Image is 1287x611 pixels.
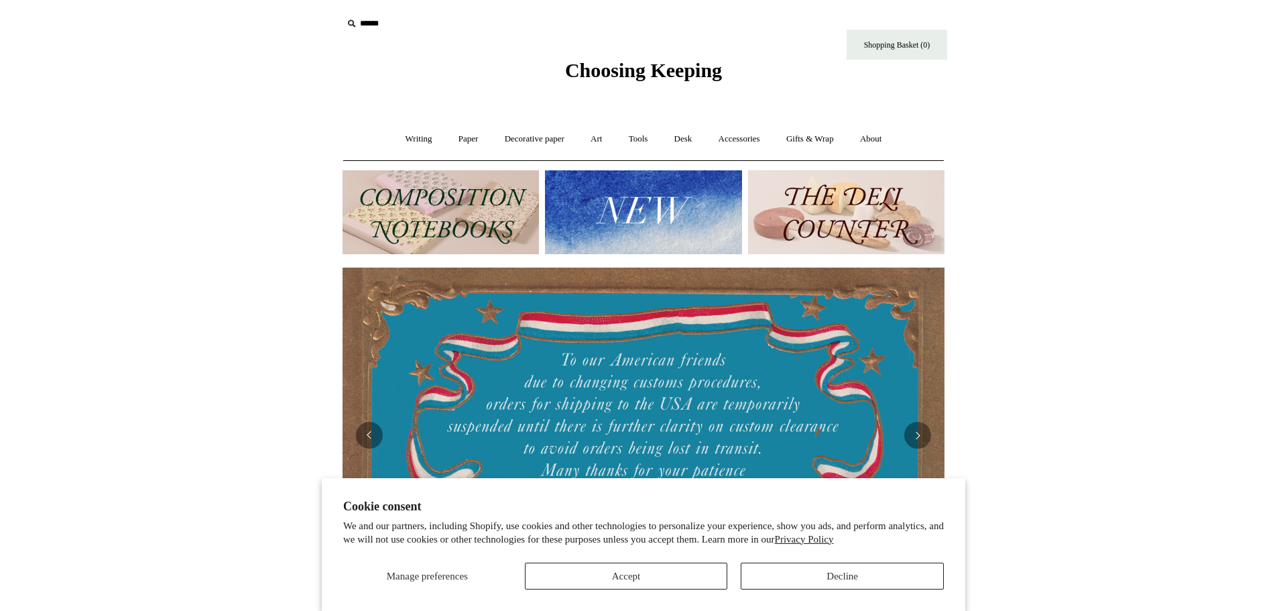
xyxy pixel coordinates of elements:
[847,30,947,60] a: Shopping Basket (0)
[565,70,722,79] a: Choosing Keeping
[617,121,660,157] a: Tools
[343,563,511,590] button: Manage preferences
[578,121,614,157] a: Art
[393,121,444,157] a: Writing
[565,59,722,81] span: Choosing Keeping
[662,121,704,157] a: Desk
[904,422,931,449] button: Next
[748,170,944,254] img: The Deli Counter
[343,520,944,546] p: We and our partners, including Shopify, use cookies and other technologies to personalize your ex...
[356,422,383,449] button: Previous
[775,534,834,545] a: Privacy Policy
[545,170,741,254] img: New.jpg__PID:f73bdf93-380a-4a35-bcfe-7823039498e1
[387,571,468,581] span: Manage preferences
[493,121,576,157] a: Decorative paper
[848,121,894,157] a: About
[343,170,539,254] img: 202302 Composition ledgers.jpg__PID:69722ee6-fa44-49dd-a067-31375e5d54ec
[707,121,772,157] a: Accessories
[741,563,944,590] button: Decline
[446,121,491,157] a: Paper
[525,563,728,590] button: Accept
[343,500,944,514] h2: Cookie consent
[343,268,944,603] img: USA PSA .jpg__PID:33428022-6587-48b7-8b57-d7eefc91f15a
[774,121,846,157] a: Gifts & Wrap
